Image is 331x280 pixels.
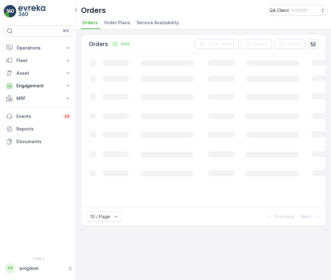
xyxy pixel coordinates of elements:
[81,5,106,15] p: Orders
[4,79,73,92] button: Engagement
[4,67,73,79] button: Asset
[207,41,235,47] p: Clear Filters
[4,5,16,18] img: logo
[4,42,73,54] button: Operations
[109,40,132,48] button: Add
[265,213,295,220] button: Previous
[64,114,70,119] p: 34
[16,45,61,51] p: Operations
[63,28,69,33] p: ⌘B
[136,20,179,26] span: Service Availability
[89,40,108,49] p: Orders
[18,5,45,18] img: logo_light-DOdMpM7g.png
[104,20,130,26] span: Order Plans
[300,213,321,220] button: Next
[292,8,308,13] p: ( +03:00 )
[16,95,61,102] p: MRF
[16,138,71,145] p: Documents
[301,213,311,220] p: Next
[241,39,272,49] button: Export
[121,41,130,47] p: Add
[254,41,268,47] p: Export
[82,20,98,26] span: Orders
[20,265,65,271] p: pingdom
[269,7,289,14] p: QA Client
[5,263,15,273] div: PP
[4,262,73,275] button: PPpingdom
[16,70,61,76] p: Asset
[16,113,59,120] p: Events
[269,5,326,16] button: QA Client(+03:00)
[287,41,302,47] p: Import
[16,126,71,132] p: Reports
[4,110,73,123] a: Events34
[4,92,73,105] button: MRF
[195,39,239,49] button: Clear Filters
[275,213,294,220] p: Previous
[16,57,61,64] p: Fleet
[4,257,73,260] span: v 1.50.2
[4,123,73,135] a: Reports
[275,39,305,49] button: Import
[4,54,73,67] button: Fleet
[4,135,73,148] a: Documents
[16,83,61,89] p: Engagement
